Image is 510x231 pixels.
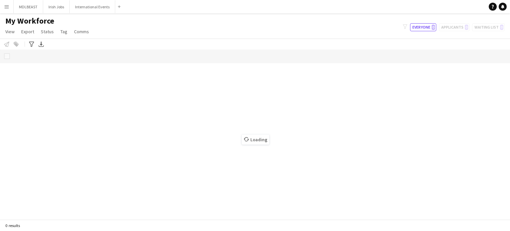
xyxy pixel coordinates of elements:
app-action-btn: Export XLSX [37,40,45,48]
span: Export [21,29,34,35]
span: 0 [432,25,435,30]
a: Export [19,27,37,36]
button: Irish Jobs [43,0,70,13]
span: Tag [60,29,67,35]
a: Comms [71,27,92,36]
app-action-btn: Advanced filters [28,40,36,48]
a: Status [38,27,56,36]
span: View [5,29,15,35]
span: Loading [242,135,269,145]
span: Status [41,29,54,35]
span: My Workforce [5,16,54,26]
a: View [3,27,17,36]
button: Everyone0 [410,23,436,31]
a: Tag [58,27,70,36]
span: Comms [74,29,89,35]
button: International Events [70,0,115,13]
button: MDLBEAST [14,0,43,13]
